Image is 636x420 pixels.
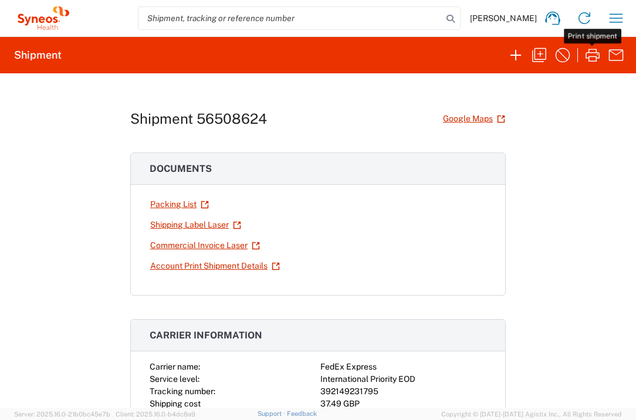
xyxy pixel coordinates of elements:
span: Documents [150,163,212,174]
a: Feedback [287,410,317,417]
a: Support [258,410,287,417]
span: [PERSON_NAME] [470,13,537,23]
a: Commercial Invoice Laser [150,235,261,256]
a: Packing List [150,194,209,215]
input: Shipment, tracking or reference number [138,7,442,29]
span: Service level: [150,374,199,384]
a: Shipping Label Laser [150,215,242,235]
div: FedEx Express [320,361,486,373]
span: Server: 2025.16.0-21b0bc45e7b [14,411,110,418]
span: Client: 2025.16.0-b4dc8a9 [116,411,195,418]
span: Carrier information [150,330,262,341]
a: Google Maps [442,109,506,129]
div: 37.49 GBP [320,398,486,410]
div: 392149231795 [320,385,486,398]
a: Account Print Shipment Details [150,256,280,276]
h2: Shipment [14,48,62,62]
h1: Shipment 56508624 [130,110,267,127]
span: Copyright © [DATE]-[DATE] Agistix Inc., All Rights Reserved [441,409,622,419]
div: International Priority EOD [320,373,486,385]
span: Carrier name: [150,362,200,371]
span: Shipping cost [150,399,201,408]
span: Tracking number: [150,387,215,396]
